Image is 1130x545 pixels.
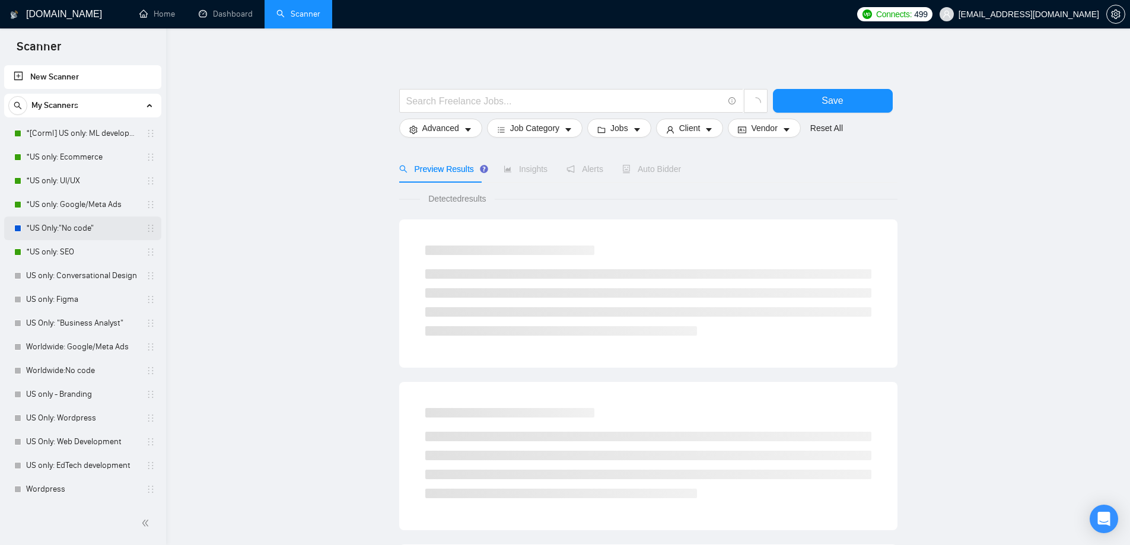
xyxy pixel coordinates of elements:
span: Preview Results [399,164,485,174]
span: holder [146,200,155,209]
span: caret-down [705,125,713,134]
button: userClientcaret-down [656,119,724,138]
span: double-left [141,517,153,529]
span: search [399,165,408,173]
button: setting [1106,5,1125,24]
span: 499 [914,8,927,21]
span: Alerts [566,164,603,174]
span: holder [146,366,155,375]
span: Save [822,93,843,108]
a: dashboardDashboard [199,9,253,19]
span: folder [597,125,606,134]
img: upwork-logo.png [862,9,872,19]
span: user [943,10,951,18]
a: *[Corml] US only: ML development [26,122,139,145]
span: holder [146,295,155,304]
button: barsJob Categorycaret-down [487,119,582,138]
button: settingAdvancedcaret-down [399,119,482,138]
a: *US Only:"No code" [26,216,139,240]
a: Wordpress [26,477,139,501]
span: loading [750,97,761,108]
span: holder [146,461,155,470]
span: holder [146,390,155,399]
span: idcard [738,125,746,134]
a: Worldwide: Google/Meta Ads [26,335,139,359]
span: Vendor [751,122,777,135]
a: *US only: SEO [26,240,139,264]
input: Search Freelance Jobs... [406,94,723,109]
span: Jobs [610,122,628,135]
span: setting [1107,9,1125,19]
div: Open Intercom Messenger [1090,505,1118,533]
span: Detected results [420,192,494,205]
span: setting [409,125,418,134]
span: holder [146,224,155,233]
span: Scanner [7,38,71,63]
span: holder [146,152,155,162]
button: search [8,96,27,115]
a: US only: EdTech development [26,454,139,477]
a: US only: Figma [26,288,139,311]
span: area-chart [504,165,512,173]
a: Ed Tech [26,501,139,525]
a: *US only: Google/Meta Ads [26,193,139,216]
a: New Scanner [14,65,152,89]
span: caret-down [782,125,791,134]
span: holder [146,437,155,447]
button: idcardVendorcaret-down [728,119,800,138]
a: Worldwide:No code [26,359,139,383]
div: Tooltip anchor [479,164,489,174]
span: Advanced [422,122,459,135]
span: caret-down [564,125,572,134]
span: holder [146,247,155,257]
a: US Only: "Business Analyst" [26,311,139,335]
a: US Only: Web Development [26,430,139,454]
img: logo [10,5,18,24]
span: My Scanners [31,94,78,117]
span: info-circle [728,97,736,105]
span: holder [146,413,155,423]
a: *US only: Ecommerce [26,145,139,169]
span: holder [146,176,155,186]
li: New Scanner [4,65,161,89]
a: setting [1106,9,1125,19]
span: Client [679,122,701,135]
span: bars [497,125,505,134]
span: Insights [504,164,548,174]
a: *US only: UI/UX [26,169,139,193]
span: caret-down [633,125,641,134]
span: holder [146,342,155,352]
span: Job Category [510,122,559,135]
a: homeHome [139,9,175,19]
span: user [666,125,674,134]
span: robot [622,165,631,173]
span: holder [146,129,155,138]
a: Reset All [810,122,843,135]
span: notification [566,165,575,173]
a: US only: Conversational Design [26,264,139,288]
span: holder [146,271,155,281]
span: search [9,101,27,110]
span: holder [146,318,155,328]
a: US only - Branding [26,383,139,406]
a: US Only: Wordpress [26,406,139,430]
span: caret-down [464,125,472,134]
span: holder [146,485,155,494]
a: searchScanner [276,9,320,19]
button: Save [773,89,893,113]
span: Connects: [876,8,912,21]
button: folderJobscaret-down [587,119,651,138]
span: Auto Bidder [622,164,681,174]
